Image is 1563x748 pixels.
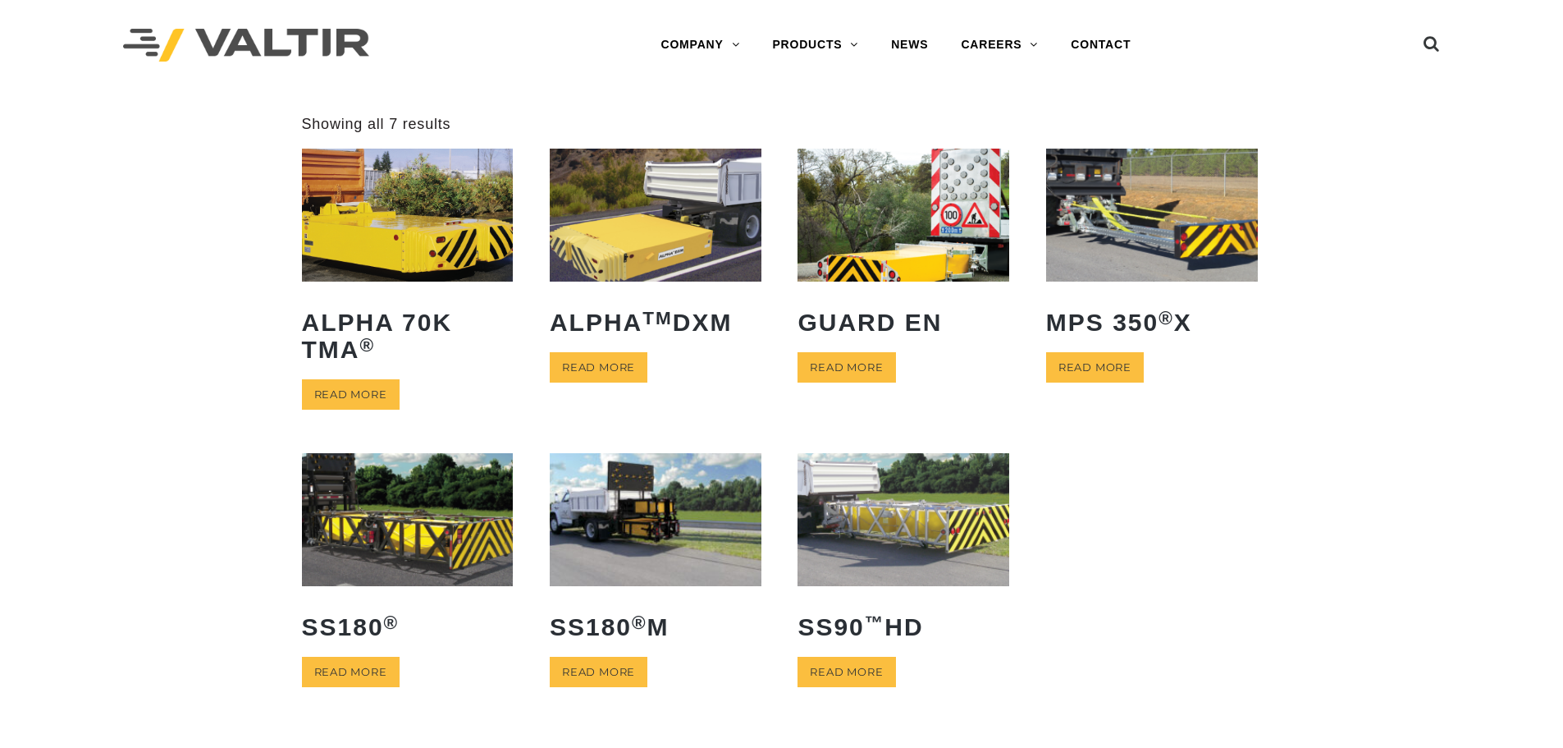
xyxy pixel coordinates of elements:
a: Read more about “GUARD EN” [797,352,895,383]
a: CAREERS [944,29,1054,62]
a: Read more about “SS180®” [302,657,400,687]
a: Read more about “SS180® M” [550,657,647,687]
sup: ® [632,613,647,633]
h2: SS90 HD [797,601,1009,653]
img: Valtir [123,29,369,62]
sup: TM [642,308,673,328]
h2: MPS 350 X [1046,296,1258,348]
sup: ® [1159,308,1174,328]
a: PRODUCTS [756,29,875,62]
a: MPS 350®X [1046,149,1258,347]
h2: SS180 [302,601,514,653]
a: SS180®M [550,453,761,652]
sup: ™ [865,613,885,633]
a: ALPHATMDXM [550,149,761,347]
a: GUARD EN [797,149,1009,347]
a: Read more about “ALPHA 70K TMA®” [302,379,400,410]
p: Showing all 7 results [302,115,451,134]
a: SS180® [302,453,514,652]
h2: ALPHA 70K TMA [302,296,514,375]
h2: GUARD EN [797,296,1009,348]
a: Read more about “MPS 350® X” [1046,352,1144,383]
a: COMPANY [644,29,756,62]
a: NEWS [875,29,944,62]
h2: SS180 M [550,601,761,653]
h2: ALPHA DXM [550,296,761,348]
a: SS90™HD [797,453,1009,652]
sup: ® [384,613,400,633]
a: CONTACT [1054,29,1147,62]
a: ALPHA 70K TMA® [302,149,514,374]
a: Read more about “SS90™ HD” [797,657,895,687]
sup: ® [359,335,375,356]
a: Read more about “ALPHATM DXM” [550,352,647,383]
